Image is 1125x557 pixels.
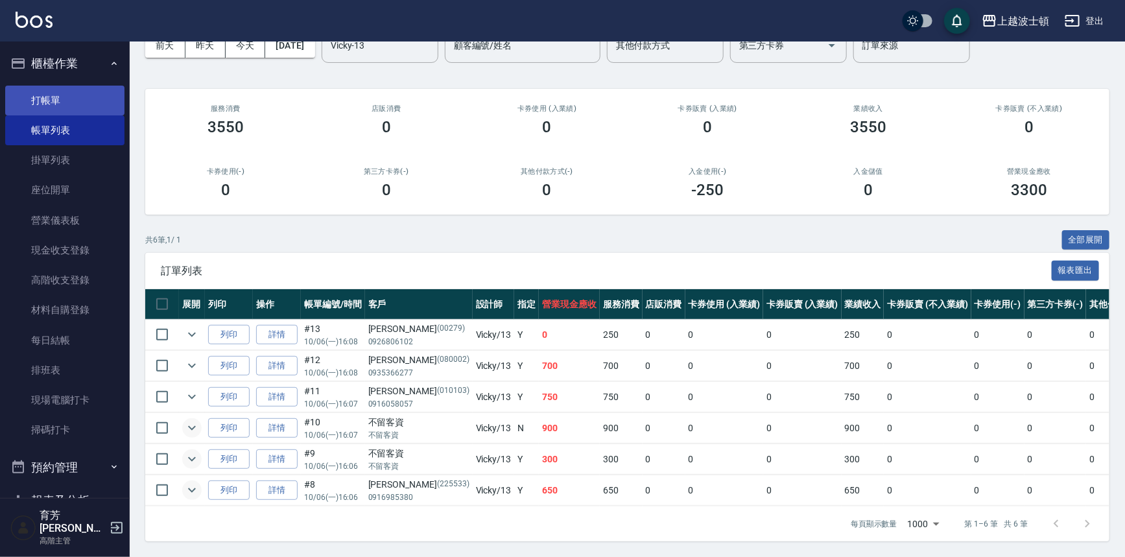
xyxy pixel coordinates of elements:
[221,181,230,199] h3: 0
[368,416,469,429] div: 不留客資
[482,104,612,113] h2: 卡券使用 (入業績)
[864,181,873,199] h3: 0
[301,320,365,350] td: #13
[1024,413,1087,444] td: 0
[1024,382,1087,412] td: 0
[965,518,1028,530] p: 第 1–6 筆 共 6 筆
[368,322,469,336] div: [PERSON_NAME]
[884,289,971,320] th: 卡券販賣 (不入業績)
[256,356,298,376] a: 詳情
[685,320,764,350] td: 0
[304,336,362,348] p: 10/06 (一) 16:08
[539,289,600,320] th: 營業現金應收
[763,320,842,350] td: 0
[437,478,469,492] p: (225533)
[971,351,1024,381] td: 0
[473,475,515,506] td: Vicky /13
[803,167,933,176] h2: 入金儲值
[884,444,971,475] td: 0
[539,320,600,350] td: 0
[179,289,205,320] th: 展開
[971,475,1024,506] td: 0
[301,444,365,475] td: #9
[473,320,515,350] td: Vicky /13
[5,235,124,265] a: 現金收支登錄
[368,353,469,367] div: [PERSON_NAME]
[703,118,712,136] h3: 0
[368,460,469,472] p: 不留客資
[304,429,362,441] p: 10/06 (一) 16:07
[842,475,884,506] td: 650
[304,367,362,379] p: 10/06 (一) 16:08
[473,289,515,320] th: 設計師
[304,492,362,503] p: 10/06 (一) 16:06
[1024,320,1087,350] td: 0
[600,382,643,412] td: 750
[763,289,842,320] th: 卡券販賣 (入業績)
[803,104,933,113] h2: 業績收入
[1024,289,1087,320] th: 第三方卡券(-)
[539,413,600,444] td: 900
[763,382,842,412] td: 0
[1052,261,1100,281] button: 報表匯出
[5,175,124,205] a: 座位開單
[5,206,124,235] a: 營業儀表板
[692,181,724,199] h3: -250
[256,449,298,469] a: 詳情
[600,289,643,320] th: 服務消費
[182,356,202,375] button: expand row
[301,382,365,412] td: #11
[437,385,469,398] p: (010103)
[368,336,469,348] p: 0926806102
[971,382,1024,412] td: 0
[208,387,250,407] button: 列印
[643,413,685,444] td: 0
[265,34,314,58] button: [DATE]
[322,167,451,176] h2: 第三方卡券(-)
[473,382,515,412] td: Vicky /13
[884,475,971,506] td: 0
[473,351,515,381] td: Vicky /13
[643,167,772,176] h2: 入金使用(-)
[437,353,469,367] p: (080002)
[5,295,124,325] a: 材料自購登錄
[763,351,842,381] td: 0
[1062,230,1110,250] button: 全部展開
[256,387,298,407] a: 詳情
[182,387,202,407] button: expand row
[884,320,971,350] td: 0
[382,118,391,136] h3: 0
[903,506,944,541] div: 1000
[5,115,124,145] a: 帳單列表
[185,34,226,58] button: 昨天
[368,447,469,460] div: 不留客資
[600,444,643,475] td: 300
[161,265,1052,278] span: 訂單列表
[301,351,365,381] td: #12
[763,413,842,444] td: 0
[5,451,124,484] button: 預約管理
[5,415,124,445] a: 掃碼打卡
[256,325,298,345] a: 詳情
[182,480,202,500] button: expand row
[301,475,365,506] td: #8
[514,475,539,506] td: Y
[5,86,124,115] a: 打帳單
[543,118,552,136] h3: 0
[643,475,685,506] td: 0
[842,351,884,381] td: 700
[822,35,842,56] button: Open
[473,413,515,444] td: Vicky /13
[971,413,1024,444] td: 0
[539,382,600,412] td: 750
[600,475,643,506] td: 650
[514,444,539,475] td: Y
[145,34,185,58] button: 前天
[842,444,884,475] td: 300
[643,289,685,320] th: 店販消費
[161,104,290,113] h3: 服務消費
[40,535,106,547] p: 高階主管
[208,356,250,376] button: 列印
[301,289,365,320] th: 帳單編號/時間
[368,429,469,441] p: 不留客資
